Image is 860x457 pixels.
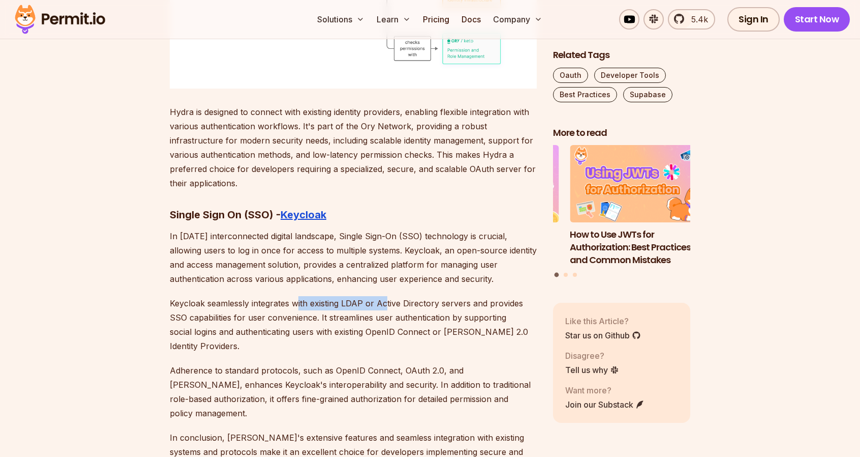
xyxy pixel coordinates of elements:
[565,315,641,327] p: Like this Article?
[489,9,546,30] button: Company
[570,146,707,223] img: How to Use JWTs for Authorization: Best Practices and Common Mistakes
[10,2,110,37] img: Permit logo
[623,87,672,102] a: Supabase
[419,9,453,30] a: Pricing
[422,228,559,254] h3: A Guide to Bearer Tokens: JWT vs. Opaque Tokens
[553,68,588,83] a: Oauth
[570,146,707,267] a: How to Use JWTs for Authorization: Best Practices and Common MistakesHow to Use JWTs for Authoriz...
[553,49,690,62] h2: Related Tags
[565,364,619,376] a: Tell us why
[668,9,715,30] a: 5.4k
[170,105,537,190] p: Hydra is designed to connect with existing identity providers, enabling flexible integration with...
[570,228,707,266] h3: How to Use JWTs for Authorization: Best Practices and Common Mistakes
[784,7,850,32] a: Start Now
[573,273,577,277] button: Go to slide 3
[170,363,537,420] p: Adherence to standard protocols, such as OpenID Connect, OAuth 2.0, and [PERSON_NAME], enhances K...
[281,209,326,221] a: Keycloak
[170,209,281,221] strong: Single Sign On (SSO) -
[565,329,641,341] a: Star us on Github
[170,229,537,286] p: In [DATE] interconnected digital landscape, Single Sign-On (SSO) technology is crucial, allowing ...
[553,146,690,279] div: Posts
[565,384,644,396] p: Want more?
[422,146,559,223] img: A Guide to Bearer Tokens: JWT vs. Opaque Tokens
[553,87,617,102] a: Best Practices
[564,273,568,277] button: Go to slide 2
[565,350,619,362] p: Disagree?
[555,273,559,277] button: Go to slide 1
[313,9,368,30] button: Solutions
[727,7,780,32] a: Sign In
[422,146,559,267] li: 3 of 3
[553,127,690,139] h2: More to read
[594,68,666,83] a: Developer Tools
[565,398,644,411] a: Join our Substack
[457,9,485,30] a: Docs
[570,146,707,267] li: 1 of 3
[170,296,537,353] p: Keycloak seamlessly integrates with existing LDAP or Active Directory servers and provides SSO ca...
[373,9,415,30] button: Learn
[685,13,708,25] span: 5.4k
